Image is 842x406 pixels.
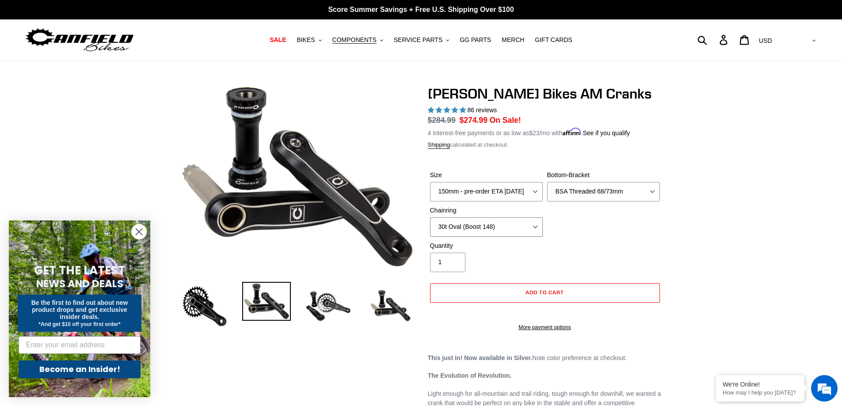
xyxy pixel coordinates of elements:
[460,116,488,125] span: $274.99
[529,129,539,137] span: $23
[4,241,168,272] textarea: Type your message and hit 'Enter'
[38,321,120,327] span: *And get $10 off your first order*
[455,34,495,46] a: GG PARTS
[723,381,798,388] div: We're Online!
[19,336,141,354] input: Enter your email address
[430,206,543,215] label: Chainring
[389,34,453,46] button: SERVICE PARTS
[497,34,529,46] a: MERCH
[366,282,415,330] img: Load image into Gallery viewer, CANFIELD-AM_DH-CRANKS
[265,34,290,46] a: SALE
[702,30,725,49] input: Search
[563,128,581,136] span: Affirm
[502,36,524,44] span: MERCH
[526,289,564,296] span: Add to cart
[19,360,141,378] button: Become an Insider!
[328,34,388,46] button: COMPONENTS
[428,126,630,138] p: 4 interest-free payments or as low as /mo with .
[180,282,229,330] img: Load image into Gallery viewer, Canfield Bikes AM Cranks
[530,34,577,46] a: GIFT CARDS
[145,4,166,26] div: Minimize live chat window
[428,106,468,114] span: 4.97 stars
[131,224,147,239] button: Close dialog
[430,241,543,250] label: Quantity
[428,354,533,361] strong: This just in! Now available in Silver.
[297,36,315,44] span: BIKES
[490,114,521,126] span: On Sale!
[428,140,662,149] div: calculated at checkout.
[428,141,450,149] a: Shipping
[723,389,798,396] p: How may I help you today?
[292,34,326,46] button: BIKES
[428,85,662,102] h1: [PERSON_NAME] Bikes AM Cranks
[430,283,660,303] button: Add to cart
[34,262,125,278] span: GET THE LATEST
[10,49,23,62] div: Navigation go back
[467,106,497,114] span: 86 reviews
[36,277,123,291] span: NEWS AND DEALS
[547,171,660,180] label: Bottom-Bracket
[430,171,543,180] label: Size
[24,26,135,54] img: Canfield Bikes
[59,49,162,61] div: Chat with us now
[428,116,456,125] s: $284.99
[430,323,660,331] a: More payment options
[428,372,512,379] strong: The Evolution of Revolution.
[332,36,377,44] span: COMPONENTS
[428,353,662,363] p: Note color preference at checkout.
[270,36,286,44] span: SALE
[242,282,291,321] img: Load image into Gallery viewer, Canfield Cranks
[394,36,442,44] span: SERVICE PARTS
[583,129,630,137] a: See if you qualify - Learn more about Affirm Financing (opens in modal)
[28,44,50,66] img: d_696896380_company_1647369064580_696896380
[460,36,491,44] span: GG PARTS
[535,36,572,44] span: GIFT CARDS
[51,111,122,201] span: We're online!
[304,282,353,330] img: Load image into Gallery viewer, Canfield Bikes AM Cranks
[31,299,128,320] span: Be the first to find out about new product drops and get exclusive insider deals.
